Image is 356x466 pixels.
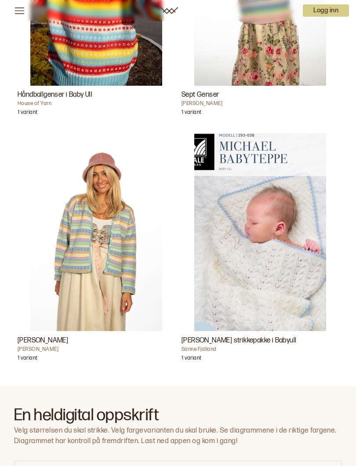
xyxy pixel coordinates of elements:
button: User dropdown [303,4,349,17]
h3: Håndballgenser i Baby Ull [18,90,174,100]
p: Logg inn [303,4,349,17]
img: Sanne FjallandMichael Babyteppe strikkepakke i Babyull [194,133,326,331]
p: 1 variant [18,355,37,364]
h3: [PERSON_NAME] [18,335,174,346]
p: 1 variant [182,109,201,118]
p: 1 variant [18,109,37,118]
h3: [PERSON_NAME] strikkepakke i Babyull [182,335,338,346]
h4: [PERSON_NAME] [182,100,338,107]
h3: Sept Genser [182,90,338,100]
h4: House of Yarn [18,100,174,107]
h4: [PERSON_NAME] [18,346,174,353]
h4: Sanne Fjalland [182,346,338,353]
p: 1 variant [182,355,201,364]
p: Velg størrelsen du skal strikke. Velg fargevarianten du skal bruke. Se diagrammene i de riktige f... [14,426,342,447]
a: Woolit [160,7,178,14]
a: Michael Babyteppe strikkepakke i Babyull [182,133,338,368]
img: Dale GarnVija Jakke [30,133,162,331]
a: Vija Jakke [18,133,174,368]
h2: En heldigital oppskrift [14,407,342,424]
